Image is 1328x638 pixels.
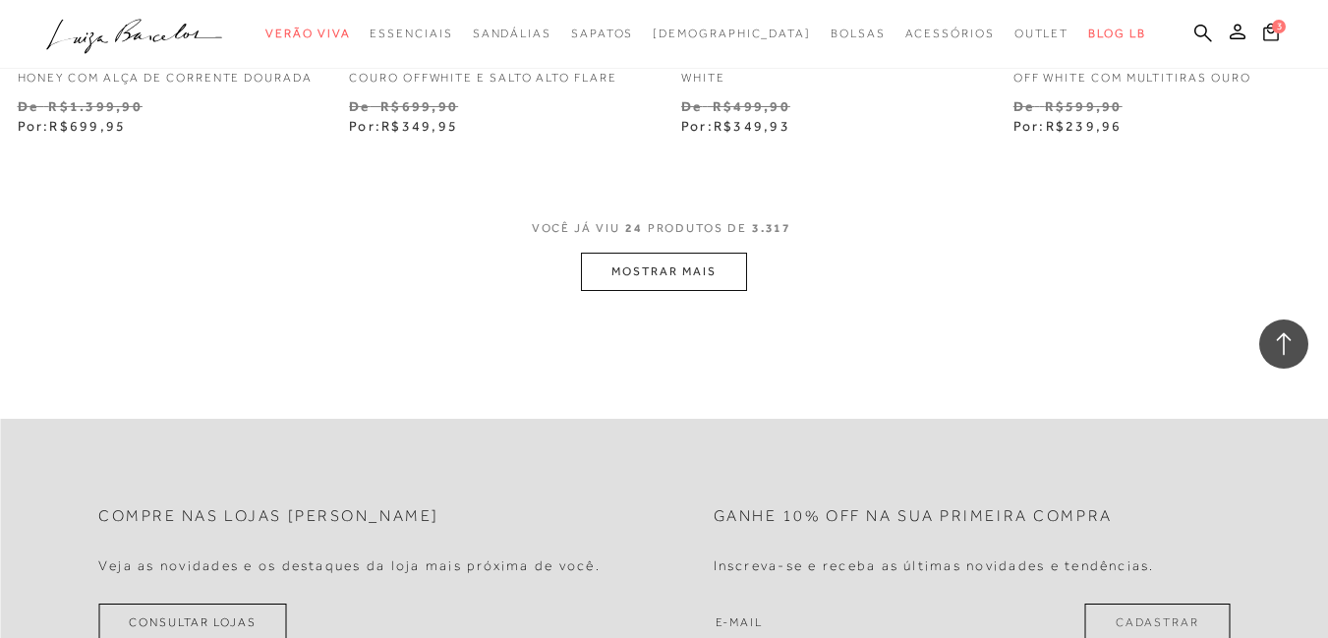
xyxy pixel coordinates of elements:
[1088,16,1145,52] a: BLOG LB
[653,27,811,40] span: [DEMOGRAPHIC_DATA]
[1045,98,1123,114] small: R$599,90
[752,221,792,235] span: 3.317
[625,221,643,235] span: 24
[473,16,551,52] a: noSubCategoriesText
[1046,118,1123,134] span: R$239,96
[265,27,350,40] span: Verão Viva
[1013,98,1034,114] small: De
[48,98,142,114] small: R$1.399,90
[714,118,790,134] span: R$349,93
[581,253,746,291] button: MOSTRAR MAIS
[571,27,633,40] span: Sapatos
[714,507,1113,526] h2: Ganhe 10% off na sua primeira compra
[1013,118,1123,134] span: Por:
[905,16,995,52] a: noSubCategoriesText
[380,98,458,114] small: R$699,90
[1257,22,1285,48] button: 3
[265,16,350,52] a: noSubCategoriesText
[653,16,811,52] a: noSubCategoriesText
[714,557,1155,574] h4: Inscreva-se e receba as últimas novidades e tendências.
[473,27,551,40] span: Sandálias
[831,16,886,52] a: noSubCategoriesText
[571,16,633,52] a: noSubCategoriesText
[18,118,127,134] span: Por:
[532,221,797,235] span: VOCÊ JÁ VIU PRODUTOS DE
[1014,27,1069,40] span: Outlet
[49,118,126,134] span: R$699,95
[831,27,886,40] span: Bolsas
[905,27,995,40] span: Acessórios
[98,557,601,574] h4: Veja as novidades e os destaques da loja mais próxima de você.
[381,118,458,134] span: R$349,95
[370,16,452,52] a: noSubCategoriesText
[370,27,452,40] span: Essenciais
[98,507,439,526] h2: Compre nas lojas [PERSON_NAME]
[1088,27,1145,40] span: BLOG LB
[349,98,370,114] small: De
[713,98,790,114] small: R$499,90
[349,118,458,134] span: Por:
[681,118,790,134] span: Por:
[681,98,702,114] small: De
[1272,20,1286,33] span: 3
[18,98,38,114] small: De
[1014,16,1069,52] a: noSubCategoriesText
